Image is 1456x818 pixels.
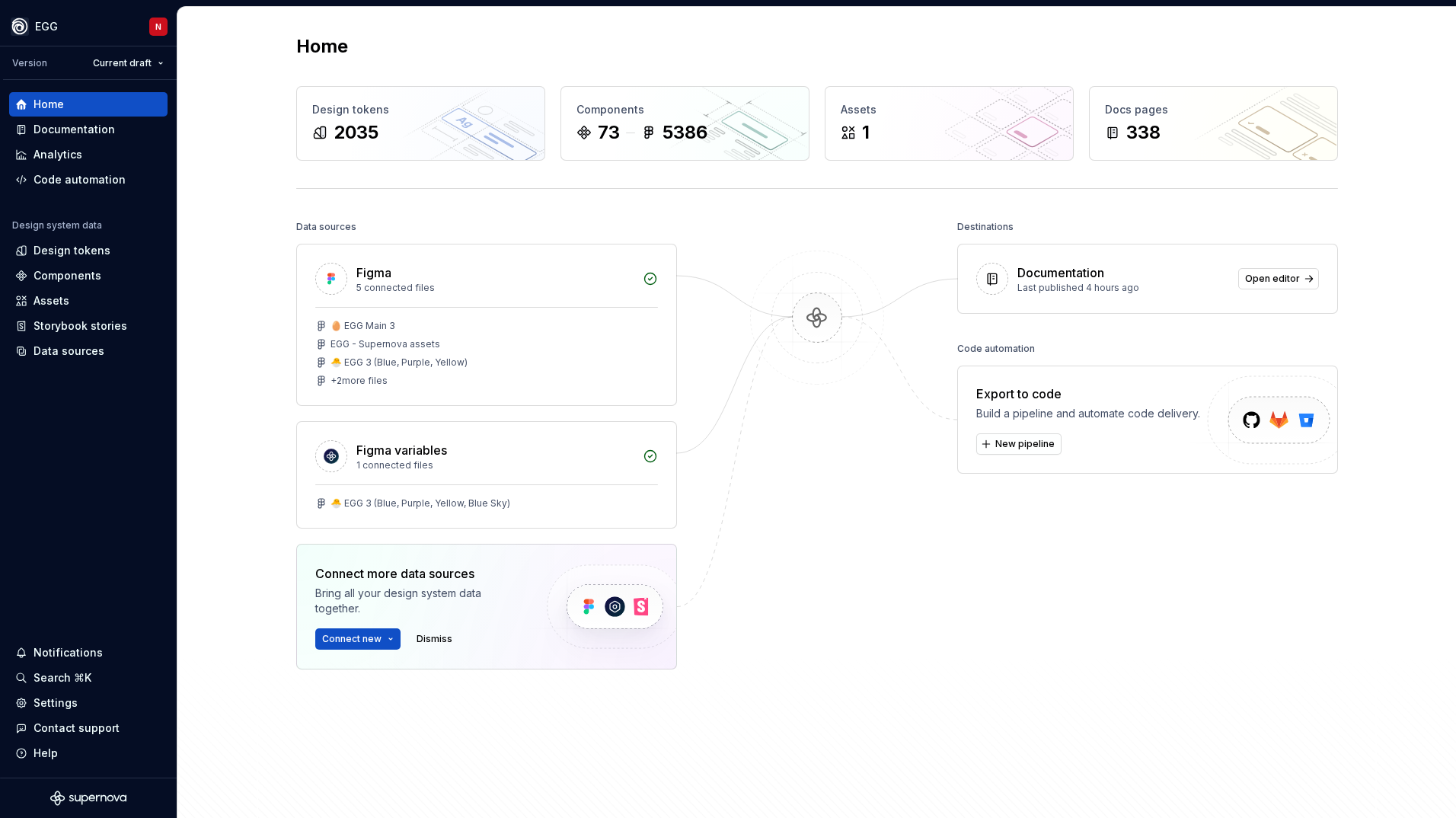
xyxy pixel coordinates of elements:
[825,86,1074,161] a: Assets1
[12,57,47,69] div: Version
[9,142,168,167] a: Analytics
[957,338,1035,359] div: Code automation
[3,10,174,43] button: EGGN
[356,441,447,459] div: Figma variables
[34,318,127,334] div: Storybook stories
[9,691,168,715] a: Settings
[330,497,510,510] div: 🐣 EGG 3 (Blue, Purple, Yellow, Blue Sky)
[598,120,620,145] div: 73
[330,356,468,369] div: 🐣 EGG 3 (Blue, Purple, Yellow)
[9,264,168,288] a: Components
[9,238,168,263] a: Design tokens
[93,57,152,69] span: Current draft
[560,86,809,161] a: Components735386
[976,406,1200,421] div: Build a pipeline and automate code delivery.
[1105,102,1322,117] div: Docs pages
[34,172,126,187] div: Code automation
[155,21,161,33] div: N
[34,343,104,359] div: Data sources
[9,741,168,765] button: Help
[315,586,521,616] div: Bring all your design system data together.
[1245,273,1300,285] span: Open editor
[11,18,29,36] img: 87d06435-c97f-426c-aa5d-5eb8acd3d8b3.png
[34,122,115,137] div: Documentation
[841,102,1058,117] div: Assets
[9,641,168,665] button: Notifications
[976,433,1062,455] button: New pipeline
[296,86,545,161] a: Design tokens2035
[1126,120,1161,145] div: 338
[9,666,168,690] button: Search ⌘K
[296,244,677,406] a: Figma5 connected files🥚 EGG Main 3EGG - Supernova assets🐣 EGG 3 (Blue, Purple, Yellow)+2more files
[330,375,388,387] div: + 2 more files
[34,97,64,112] div: Home
[34,721,120,736] div: Contact support
[976,385,1200,403] div: Export to code
[34,243,110,258] div: Design tokens
[356,264,391,282] div: Figma
[312,102,529,117] div: Design tokens
[296,34,348,59] h2: Home
[315,564,521,583] div: Connect more data sources
[576,102,793,117] div: Components
[862,120,870,145] div: 1
[50,791,126,806] svg: Supernova Logo
[9,339,168,363] a: Data sources
[995,438,1055,450] span: New pipeline
[9,117,168,142] a: Documentation
[34,293,69,308] div: Assets
[9,289,168,313] a: Assets
[322,633,382,645] span: Connect new
[1238,268,1319,289] a: Open editor
[34,268,101,283] div: Components
[86,53,171,74] button: Current draft
[1017,264,1104,282] div: Documentation
[330,338,440,350] div: EGG - Supernova assets
[1089,86,1338,161] a: Docs pages338
[315,628,401,650] button: Connect new
[9,314,168,338] a: Storybook stories
[1017,282,1229,294] div: Last published 4 hours ago
[334,120,378,145] div: 2035
[663,120,707,145] div: 5386
[356,282,634,294] div: 5 connected files
[410,628,459,650] button: Dismiss
[296,216,356,238] div: Data sources
[12,219,102,232] div: Design system data
[34,147,82,162] div: Analytics
[957,216,1014,238] div: Destinations
[296,421,677,529] a: Figma variables1 connected files🐣 EGG 3 (Blue, Purple, Yellow, Blue Sky)
[35,19,58,34] div: EGG
[417,633,452,645] span: Dismiss
[9,92,168,117] a: Home
[9,168,168,192] a: Code automation
[34,746,58,761] div: Help
[9,716,168,740] button: Contact support
[34,670,91,685] div: Search ⌘K
[330,320,395,332] div: 🥚 EGG Main 3
[34,695,78,711] div: Settings
[356,459,634,471] div: 1 connected files
[34,645,103,660] div: Notifications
